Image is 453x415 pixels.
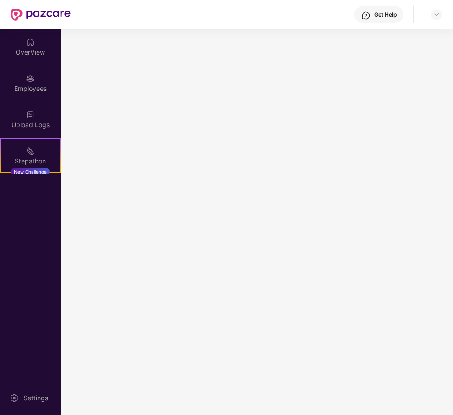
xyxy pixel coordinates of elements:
img: svg+xml;base64,PHN2ZyBpZD0iSGVscC0zMngzMiIgeG1sbnM9Imh0dHA6Ly93d3cudzMub3JnLzIwMDAvc3ZnIiB3aWR0aD... [361,11,370,20]
div: Stepathon [1,157,60,166]
img: svg+xml;base64,PHN2ZyB4bWxucz0iaHR0cDovL3d3dy53My5vcmcvMjAwMC9zdmciIHdpZHRoPSIyMSIgaGVpZ2h0PSIyMC... [26,146,35,156]
img: svg+xml;base64,PHN2ZyBpZD0iVXBsb2FkX0xvZ3MiIGRhdGEtbmFtZT0iVXBsb2FkIExvZ3MiIHhtbG5zPSJodHRwOi8vd3... [26,110,35,119]
img: New Pazcare Logo [11,9,71,21]
div: Settings [21,393,51,403]
div: New Challenge [11,168,50,175]
img: svg+xml;base64,PHN2ZyBpZD0iRHJvcGRvd24tMzJ4MzIiIHhtbG5zPSJodHRwOi8vd3d3LnczLm9yZy8yMDAwL3N2ZyIgd2... [433,11,440,18]
img: svg+xml;base64,PHN2ZyBpZD0iU2V0dGluZy0yMHgyMCIgeG1sbnM9Imh0dHA6Ly93d3cudzMub3JnLzIwMDAvc3ZnIiB3aW... [10,393,19,403]
img: svg+xml;base64,PHN2ZyBpZD0iRW1wbG95ZWVzIiB4bWxucz0iaHR0cDovL3d3dy53My5vcmcvMjAwMC9zdmciIHdpZHRoPS... [26,74,35,83]
img: svg+xml;base64,PHN2ZyBpZD0iSG9tZSIgeG1sbnM9Imh0dHA6Ly93d3cudzMub3JnLzIwMDAvc3ZnIiB3aWR0aD0iMjAiIG... [26,38,35,47]
div: Get Help [374,11,397,18]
